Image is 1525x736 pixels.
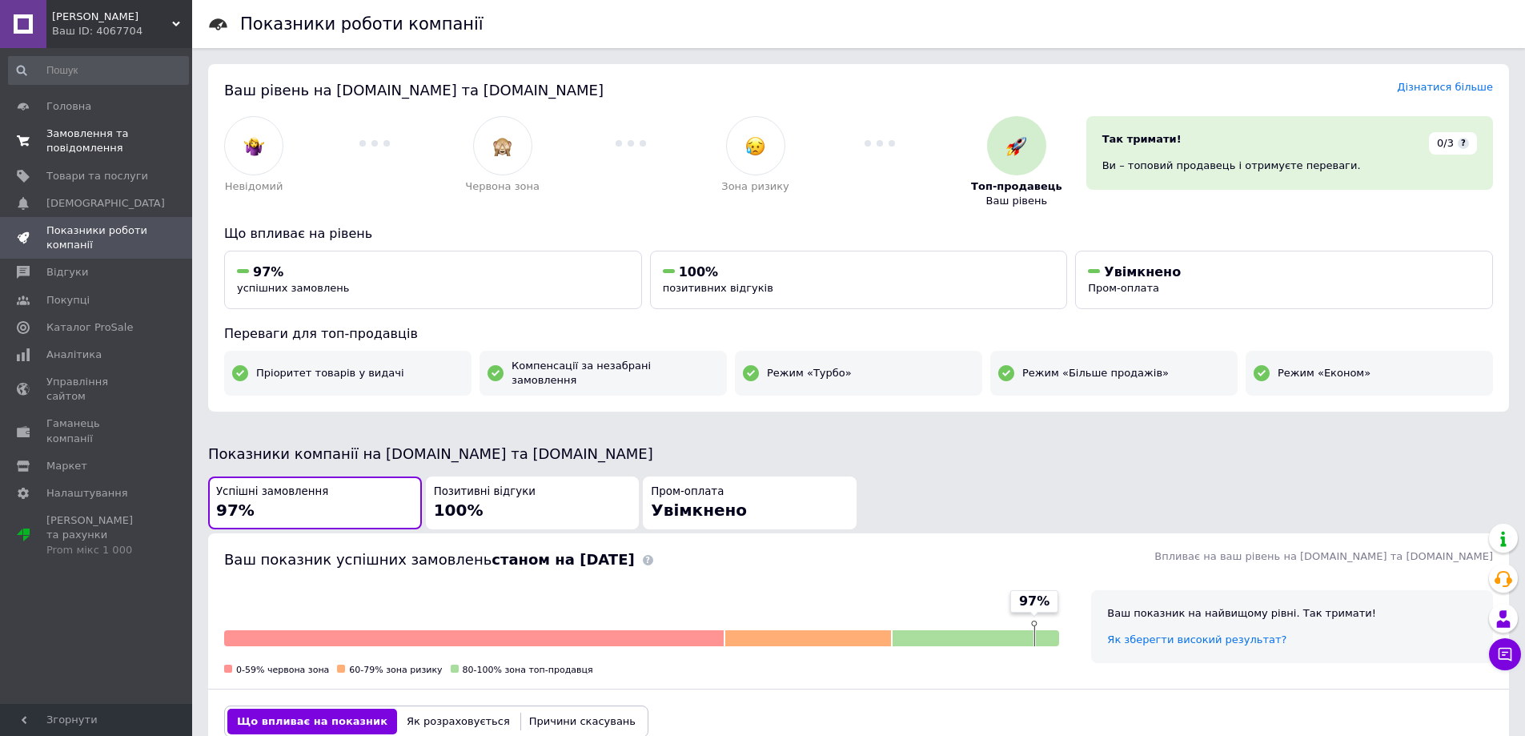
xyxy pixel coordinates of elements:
a: Як зберегти високий результат? [1107,633,1286,646]
span: Впливає на ваш рівень на [DOMAIN_NAME] та [DOMAIN_NAME] [1154,550,1493,562]
img: :disappointed_relieved: [745,136,765,156]
div: Ваш показник на найвищому рівні. Так тримати! [1107,606,1477,621]
span: Товари та послуги [46,169,148,183]
span: Пріоритет товарів у видачі [256,366,404,380]
span: Гаманець компанії [46,416,148,445]
button: Успішні замовлення97% [208,477,422,530]
span: Маркет [46,459,87,473]
span: [PERSON_NAME] та рахунки [46,513,148,557]
span: Відгуки [46,265,88,280]
span: Топ-продавець [971,179,1062,194]
span: Фуджіфільм Овруч [52,10,172,24]
span: 60-79% зона ризику [349,665,442,675]
span: Замовлення та повідомлення [46,127,148,155]
span: Управління сайтом [46,375,148,404]
span: Компенсації за незабрані замовлення [512,359,719,388]
span: Невідомий [225,179,283,194]
span: Показники компанії на [DOMAIN_NAME] та [DOMAIN_NAME] [208,445,653,462]
span: Успішні замовлення [216,485,328,500]
span: Червона зона [465,179,540,194]
h1: Показники роботи компанії [240,14,484,34]
span: Увімкнено [1104,264,1181,280]
button: Як розраховується [397,709,520,734]
span: Показники роботи компанії [46,223,148,252]
span: 80-100% зона топ-продавця [463,665,593,675]
span: Увімкнено [651,501,747,520]
input: Пошук [8,56,189,85]
span: 97% [253,264,283,280]
span: Так тримати! [1102,133,1182,145]
span: Пром-оплата [1088,282,1159,294]
span: Ваш рівень [986,194,1048,208]
span: Налаштування [46,486,128,501]
span: [DEMOGRAPHIC_DATA] [46,196,165,211]
span: успішних замовлень [237,282,349,294]
span: Пром-оплата [651,485,724,500]
img: :woman-shrugging: [244,136,264,156]
div: Ваш ID: 4067704 [52,24,192,38]
span: Головна [46,99,91,114]
span: Позитивні відгуки [434,485,536,500]
span: Ваш рівень на [DOMAIN_NAME] та [DOMAIN_NAME] [224,82,604,99]
span: Аналітика [46,348,102,362]
span: Режим «Більше продажів» [1022,366,1169,380]
button: Позитивні відгуки100% [426,477,640,530]
span: Переваги для топ-продавців [224,326,418,341]
span: 100% [679,264,718,280]
span: Покупці [46,293,90,308]
button: Причини скасувань [520,709,645,734]
div: Ви – топовий продавець і отримуєте переваги. [1102,159,1477,173]
a: Дізнатися більше [1397,81,1493,93]
span: 97% [216,501,255,520]
span: Зона ризику [721,179,789,194]
button: Чат з покупцем [1489,638,1521,670]
span: ? [1458,138,1469,149]
span: Що впливає на рівень [224,226,372,241]
span: 0-59% червона зона [236,665,329,675]
b: станом на [DATE] [492,551,634,568]
span: Каталог ProSale [46,320,133,335]
span: позитивних відгуків [663,282,773,294]
span: 100% [434,501,484,520]
button: 97%успішних замовлень [224,251,642,309]
span: Режим «Турбо» [767,366,852,380]
div: Prom мікс 1 000 [46,543,148,557]
button: 100%позитивних відгуків [650,251,1068,309]
img: :see_no_evil: [492,136,512,156]
button: Що впливає на показник [227,709,397,734]
button: Пром-оплатаУвімкнено [643,477,857,530]
div: 0/3 [1429,132,1477,155]
span: Режим «Економ» [1278,366,1370,380]
span: 97% [1019,593,1049,610]
span: Ваш показник успішних замовлень [224,551,635,568]
button: УвімкненоПром-оплата [1075,251,1493,309]
img: :rocket: [1006,136,1026,156]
